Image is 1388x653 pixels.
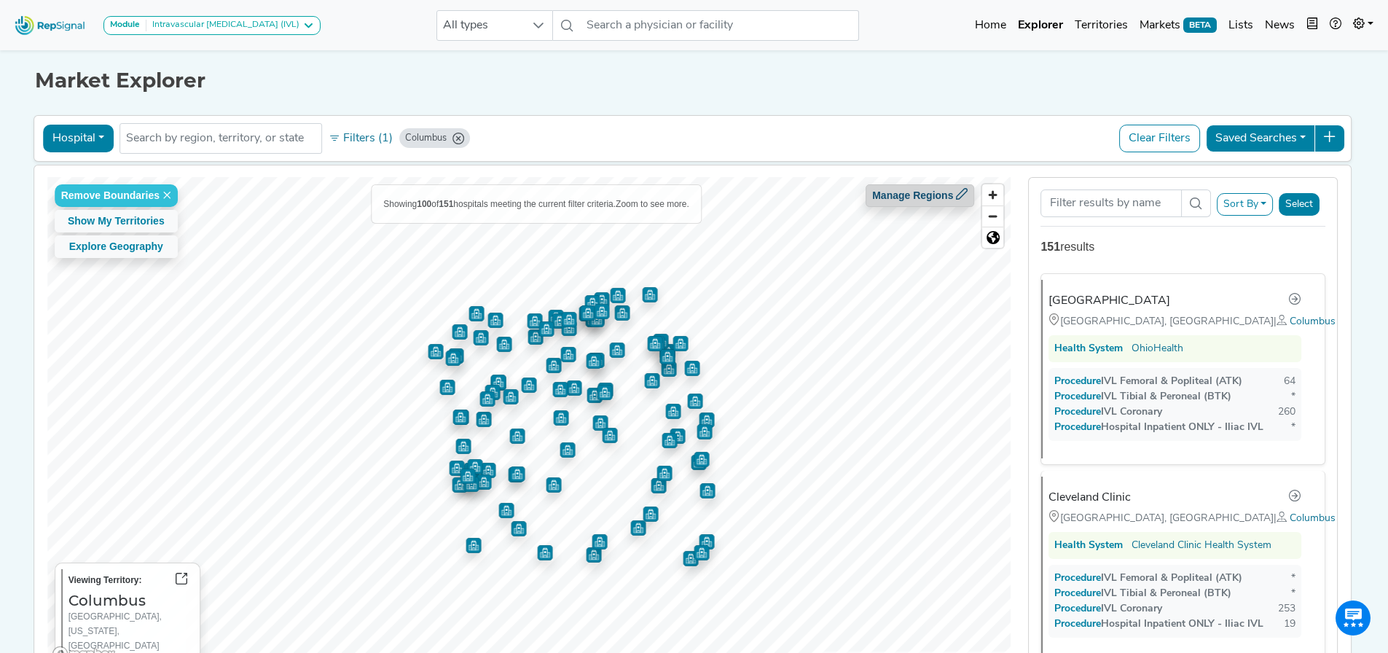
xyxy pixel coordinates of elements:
[552,313,567,329] div: Map marker
[503,389,518,404] div: Map marker
[43,125,114,152] button: Hospital
[511,521,526,536] div: Map marker
[452,324,467,340] div: Map marker
[455,439,471,454] div: Map marker
[439,199,453,209] b: 151
[521,378,536,393] div: Map marker
[866,184,974,207] button: Manage Regions
[1069,11,1134,40] a: Territories
[546,477,561,493] div: Map marker
[428,344,443,359] div: Map marker
[508,467,523,482] div: Map marker
[399,128,470,148] div: Columbus
[566,380,581,396] div: Map marker
[126,130,315,147] input: Search by region, territory, or state
[1048,510,1301,526] div: [GEOGRAPHIC_DATA], [GEOGRAPHIC_DATA]
[1054,538,1123,553] div: Health System
[585,312,600,327] div: Map marker
[616,199,689,209] span: Zoom to see more.
[1223,11,1259,40] a: Lists
[683,551,698,566] div: Map marker
[35,69,1354,93] h1: Market Explorer
[1069,603,1101,614] span: Procedure
[1069,619,1101,630] span: Procedure
[597,385,612,400] div: Map marker
[647,336,662,351] div: Map marker
[509,466,525,482] div: Map marker
[383,199,616,209] span: Showing of hospitals meeting the current filter criteria.
[55,235,178,258] button: Explore Geography
[1054,601,1162,617] div: IVL Coronary
[1069,407,1101,418] span: Procedure
[55,210,178,232] button: Show My Territories
[1119,125,1200,152] button: Clear Filters
[527,313,542,329] div: Map marker
[614,305,630,321] div: Map marker
[1278,404,1295,420] div: 260
[1132,538,1271,553] a: Cleveland Clinic Health System
[1048,313,1301,329] div: [GEOGRAPHIC_DATA], [GEOGRAPHIC_DATA]
[673,336,688,351] div: Map marker
[1206,125,1315,152] button: Saved Searches
[496,337,511,352] div: Map marker
[581,10,859,41] input: Search a physician or facility
[694,452,709,467] div: Map marker
[653,334,668,349] div: Map marker
[461,473,477,488] div: Map marker
[594,292,609,308] div: Map marker
[1279,193,1320,216] button: Select
[548,310,563,325] div: Map marker
[659,349,675,364] div: Map marker
[982,227,1003,248] span: Reset zoom
[479,391,495,407] div: Map marker
[1069,588,1101,599] span: Procedure
[1288,488,1301,507] a: Go to hospital profile
[982,206,1003,227] button: Zoom out
[665,404,681,419] div: Map marker
[110,20,140,29] strong: Module
[561,312,576,327] div: Map marker
[602,428,617,443] div: Map marker
[589,312,604,327] div: Map marker
[592,415,608,431] div: Map marker
[1134,11,1223,40] a: MarketsBETA
[463,477,479,492] div: Map marker
[649,336,664,351] div: Map marker
[169,569,194,592] button: Go to territory page
[699,412,714,428] div: Map marker
[468,306,484,321] div: Map marker
[1069,573,1101,584] span: Procedure
[1132,341,1183,356] a: OhioHealth
[437,11,525,40] span: All types
[1290,513,1336,524] a: Columbus
[561,321,576,336] div: Map marker
[982,184,1003,206] span: Zoom in
[480,463,495,478] div: Map marker
[68,573,142,587] label: Viewing Territory:
[1048,489,1131,507] div: Cleveland Clinic
[476,412,491,427] div: Map marker
[1217,193,1274,216] button: Sort By
[1054,389,1231,404] div: IVL Tibial & Peroneal (BTK)
[1278,601,1295,617] div: 253
[691,455,706,470] div: Map marker
[1054,420,1263,435] div: Hospital Inpatient ONLY - Iliac IVL
[466,538,481,553] div: Map marker
[553,410,568,426] div: Map marker
[1069,422,1101,433] span: Procedure
[1069,391,1101,402] span: Procedure
[610,288,625,303] div: Map marker
[439,380,455,395] div: Map marker
[1284,617,1295,632] div: 19
[1274,316,1290,327] span: |
[644,373,659,388] div: Map marker
[485,385,500,400] div: Map marker
[546,358,561,373] div: Map marker
[467,459,482,474] div: Map marker
[538,321,554,337] div: Map marker
[699,534,714,550] div: Map marker
[1290,316,1336,327] a: Columbus
[630,520,646,536] div: Map marker
[651,478,666,493] div: Map marker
